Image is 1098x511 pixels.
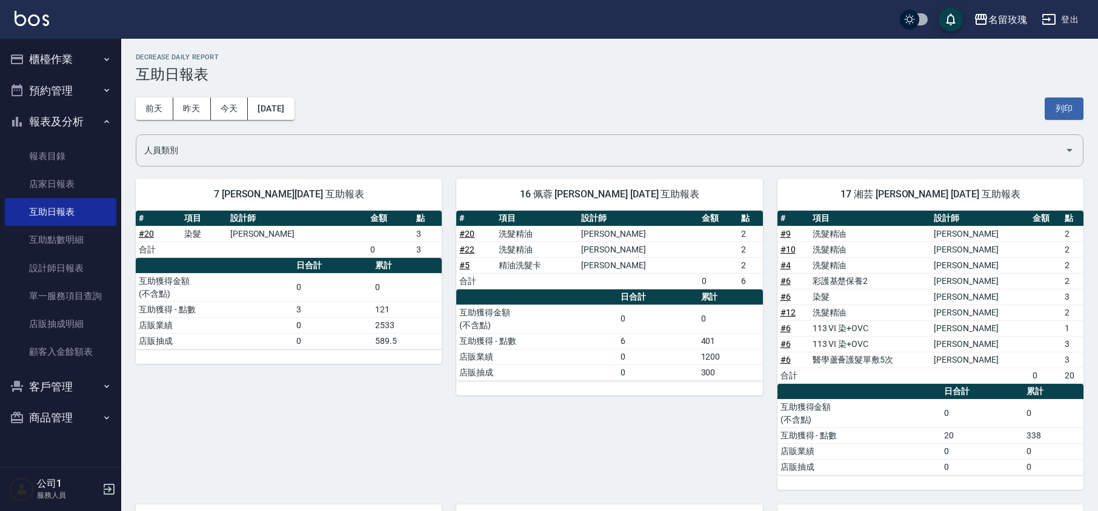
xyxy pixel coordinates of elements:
[1060,140,1079,160] button: Open
[136,302,293,317] td: 互助獲得 - 點數
[293,302,372,317] td: 3
[293,258,372,274] th: 日合計
[372,258,442,274] th: 累計
[810,273,931,289] td: 彩護基楚保養2
[413,242,442,257] td: 3
[578,211,699,226] th: 設計師
[1062,211,1083,226] th: 點
[810,336,931,352] td: 113 VI 染+OVC
[136,211,442,258] table: a dense table
[780,339,791,349] a: #6
[792,188,1069,200] span: 17 湘芸 [PERSON_NAME] [DATE] 互助報表
[1023,459,1083,475] td: 0
[777,443,942,459] td: 店販業績
[1062,289,1083,305] td: 3
[780,323,791,333] a: #6
[578,257,699,273] td: [PERSON_NAME]
[777,459,942,475] td: 店販抽成
[780,245,796,254] a: #10
[456,364,617,380] td: 店販抽成
[136,211,181,226] th: #
[931,226,1030,242] td: [PERSON_NAME]
[931,352,1030,368] td: [PERSON_NAME]
[1062,226,1083,242] td: 2
[37,490,99,501] p: 服務人員
[931,242,1030,257] td: [PERSON_NAME]
[496,226,578,242] td: 洗髮精油
[5,198,116,226] a: 互助日報表
[1023,384,1083,400] th: 累計
[459,229,474,239] a: #20
[136,317,293,333] td: 店販業績
[413,226,442,242] td: 3
[699,211,738,226] th: 金額
[931,305,1030,320] td: [PERSON_NAME]
[5,282,116,310] a: 單一服務項目查詢
[931,289,1030,305] td: [PERSON_NAME]
[777,211,1083,384] table: a dense table
[988,12,1027,27] div: 名留玫瑰
[931,273,1030,289] td: [PERSON_NAME]
[931,320,1030,336] td: [PERSON_NAME]
[5,226,116,254] a: 互助點數明細
[293,273,372,302] td: 0
[941,384,1023,400] th: 日合計
[810,289,931,305] td: 染髮
[810,305,931,320] td: 洗髮精油
[698,364,763,380] td: 300
[780,292,791,302] a: #6
[459,245,474,254] a: #22
[136,66,1083,83] h3: 互助日報表
[5,254,116,282] a: 設計師日報表
[456,333,617,349] td: 互助獲得 - 點數
[372,333,442,349] td: 589.5
[456,349,617,364] td: 店販業績
[1062,336,1083,352] td: 3
[777,368,810,383] td: 合計
[181,226,227,242] td: 染髮
[738,226,763,242] td: 2
[293,317,372,333] td: 0
[699,273,738,289] td: 0
[931,211,1030,226] th: 設計師
[293,333,372,349] td: 0
[1062,305,1083,320] td: 2
[496,257,578,273] td: 精油洗髮卡
[471,188,748,200] span: 16 佩蓉 [PERSON_NAME] [DATE] 互助報表
[136,242,181,257] td: 合計
[1023,399,1083,427] td: 0
[5,402,116,434] button: 商品管理
[139,229,154,239] a: #20
[1062,242,1083,257] td: 2
[5,371,116,403] button: 客戶管理
[780,229,791,239] a: #9
[617,289,698,305] th: 日合計
[456,305,617,333] td: 互助獲得金額 (不含點)
[211,97,248,120] button: 今天
[15,11,49,26] img: Logo
[496,211,578,226] th: 項目
[136,258,442,349] table: a dense table
[810,242,931,257] td: 洗髮精油
[578,242,699,257] td: [PERSON_NAME]
[810,257,931,273] td: 洗髮精油
[617,333,698,349] td: 6
[738,211,763,226] th: 點
[1023,427,1083,443] td: 338
[698,305,763,333] td: 0
[941,443,1023,459] td: 0
[810,211,931,226] th: 項目
[1062,273,1083,289] td: 2
[372,302,442,317] td: 121
[136,273,293,302] td: 互助獲得金額 (不含點)
[698,289,763,305] th: 累計
[5,106,116,137] button: 報表及分析
[456,211,496,226] th: #
[367,242,413,257] td: 0
[941,459,1023,475] td: 0
[181,211,227,226] th: 項目
[931,257,1030,273] td: [PERSON_NAME]
[780,355,791,364] a: #6
[10,477,34,501] img: Person
[810,320,931,336] td: 113 VI 染+OVC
